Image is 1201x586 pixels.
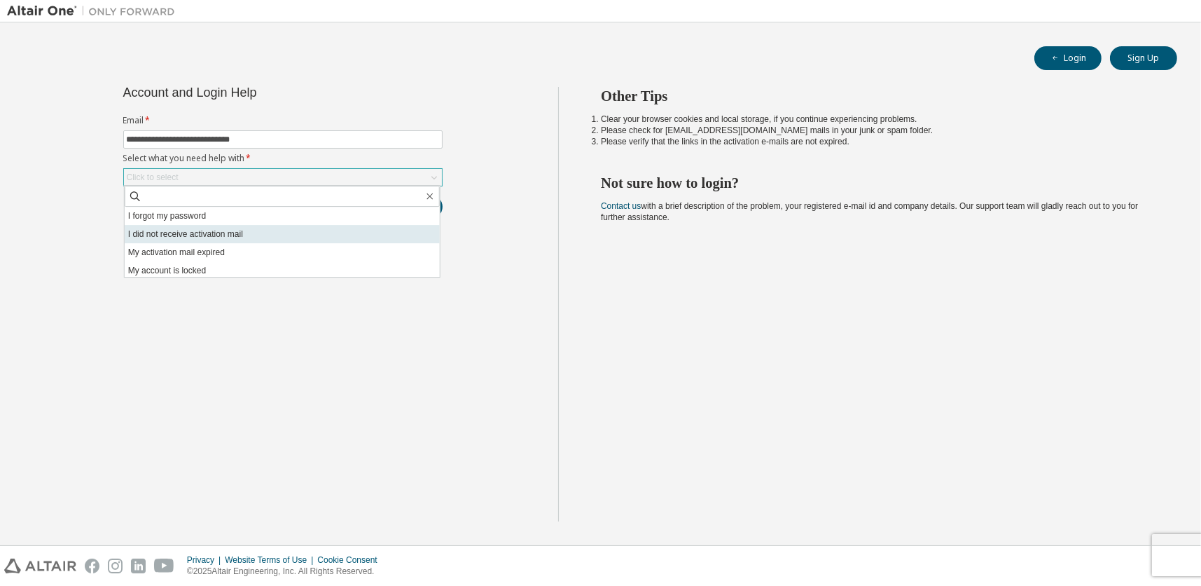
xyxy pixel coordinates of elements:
[127,172,179,183] div: Click to select
[154,559,174,573] img: youtube.svg
[225,554,317,566] div: Website Terms of Use
[123,87,379,98] div: Account and Login Help
[601,87,1152,105] h2: Other Tips
[601,201,641,211] a: Contact us
[124,169,442,186] div: Click to select
[601,114,1152,125] li: Clear your browser cookies and local storage, if you continue experiencing problems.
[187,554,225,566] div: Privacy
[601,136,1152,147] li: Please verify that the links in the activation e-mails are not expired.
[123,153,443,164] label: Select what you need help with
[601,174,1152,192] h2: Not sure how to login?
[131,559,146,573] img: linkedin.svg
[123,115,443,126] label: Email
[7,4,182,18] img: Altair One
[601,125,1152,136] li: Please check for [EMAIL_ADDRESS][DOMAIN_NAME] mails in your junk or spam folder.
[1034,46,1102,70] button: Login
[601,201,1138,222] span: with a brief description of the problem, your registered e-mail id and company details. Our suppo...
[4,559,76,573] img: altair_logo.svg
[85,559,99,573] img: facebook.svg
[108,559,123,573] img: instagram.svg
[187,566,386,578] p: © 2025 Altair Engineering, Inc. All Rights Reserved.
[1110,46,1177,70] button: Sign Up
[317,554,385,566] div: Cookie Consent
[125,207,440,225] li: I forgot my password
